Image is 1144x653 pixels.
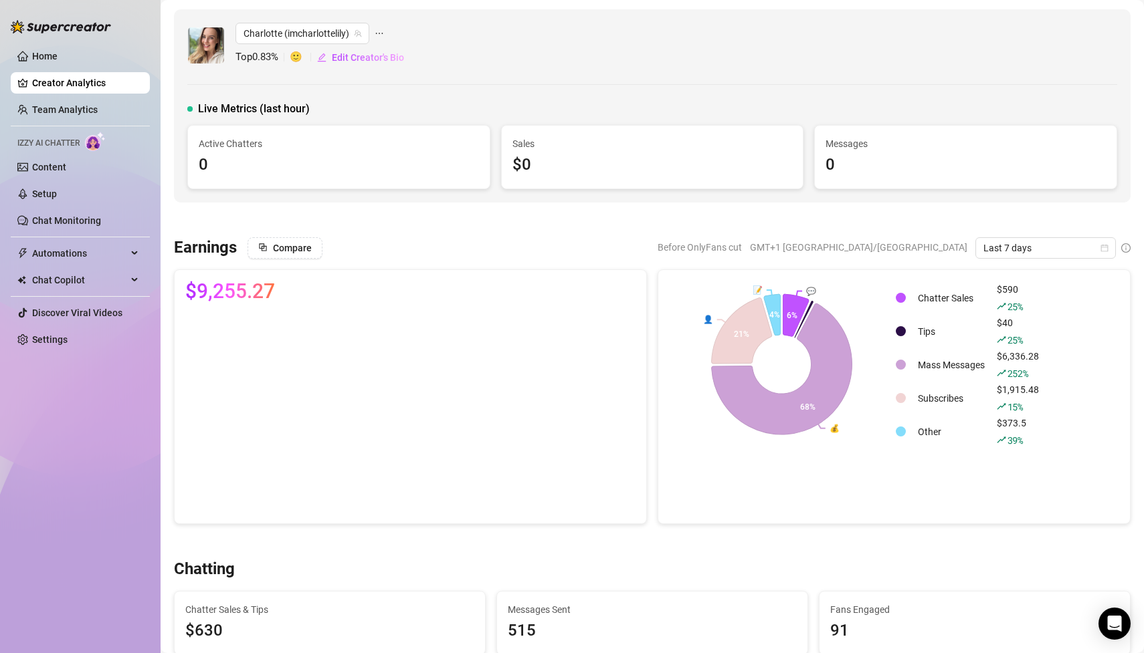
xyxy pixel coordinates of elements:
div: 91 [830,618,1119,644]
span: Live Metrics (last hour) [198,101,310,117]
a: Content [32,162,66,172]
text: 💰 [830,422,840,432]
span: Charlotte (imcharlottelily) [244,23,361,43]
div: $40 [997,315,1039,348]
div: Open Intercom Messenger [1099,608,1131,640]
button: Compare [248,237,322,259]
div: $373.5 [997,416,1039,448]
span: thunderbolt [17,248,28,259]
td: Mass Messages [913,349,990,381]
td: Chatter Sales [913,282,990,314]
h3: Earnings [174,237,237,259]
span: $9,255.27 [185,281,275,302]
span: Messages Sent [508,602,797,617]
img: Chat Copilot [17,275,26,285]
div: 0 [199,152,479,178]
span: edit [317,53,326,62]
div: $0 [512,152,793,178]
span: 15 % [1008,400,1023,413]
span: calendar [1101,244,1109,252]
span: ellipsis [375,23,384,44]
span: 39 % [1008,434,1023,446]
div: $1,915.48 [997,382,1039,414]
a: Home [32,51,58,61]
div: 515 [508,618,797,644]
span: 252 % [1008,367,1028,380]
span: Chatter Sales & Tips [185,602,474,617]
img: Charlotte [188,27,224,63]
span: block [258,243,268,252]
span: rise [997,368,1006,378]
span: Izzy AI Chatter [17,137,80,150]
span: rise [997,402,1006,411]
a: Chat Monitoring [32,215,101,226]
div: $6,336.28 [997,349,1039,381]
button: Edit Creator's Bio [316,47,405,68]
div: $590 [997,282,1039,314]
span: Automations [32,243,127,264]
td: Other [913,416,990,448]
span: Messages [826,136,1106,151]
span: team [354,29,362,37]
span: rise [997,335,1006,344]
a: Setup [32,188,57,199]
span: $630 [185,618,474,644]
span: Fans Engaged [830,602,1119,617]
a: Settings [32,334,68,345]
div: 0 [826,152,1106,178]
span: rise [997,301,1006,311]
text: 📝 [753,285,763,295]
span: GMT+1 [GEOGRAPHIC_DATA]/[GEOGRAPHIC_DATA] [750,237,967,257]
a: Creator Analytics [32,72,139,94]
span: 🙂 [290,49,316,66]
td: Subscribes [913,382,990,414]
span: rise [997,435,1006,444]
span: 25 % [1008,334,1023,346]
span: Chat Copilot [32,269,127,291]
h3: Chatting [174,559,235,580]
span: Last 7 days [983,238,1108,258]
span: Top 0.83 % [235,49,290,66]
span: info-circle [1121,243,1131,253]
img: AI Chatter [85,132,106,151]
text: 👤 [703,314,713,324]
td: Tips [913,315,990,348]
span: Edit Creator's Bio [332,52,404,63]
span: 25 % [1008,300,1023,313]
span: Compare [273,243,312,253]
img: logo-BBDzfeDw.svg [11,20,111,33]
span: Sales [512,136,793,151]
a: Discover Viral Videos [32,307,122,318]
span: Before OnlyFans cut [658,237,742,257]
text: 💬 [806,285,816,295]
span: Active Chatters [199,136,479,151]
a: Team Analytics [32,104,98,115]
